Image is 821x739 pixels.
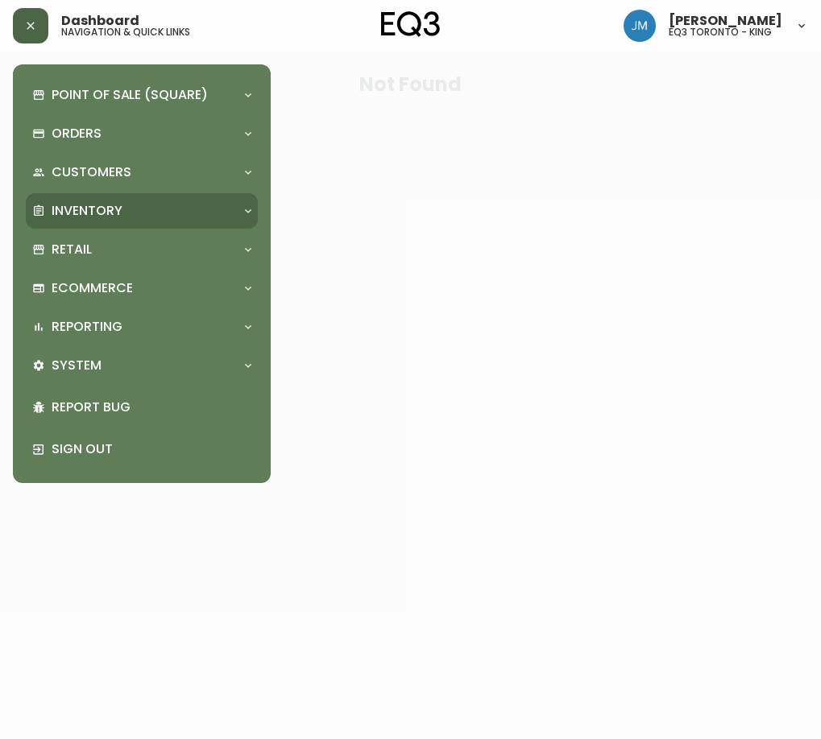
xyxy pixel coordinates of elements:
div: Report Bug [26,386,258,428]
p: System [52,357,102,374]
img: b88646003a19a9f750de19192e969c24 [624,10,656,42]
h5: navigation & quick links [61,27,190,37]
p: Reporting [52,318,122,336]
p: Report Bug [52,398,251,416]
div: Orders [26,116,258,151]
div: Customers [26,155,258,190]
div: Inventory [26,193,258,229]
h5: eq3 toronto - king [669,27,772,37]
p: Inventory [52,202,122,220]
img: logo [381,11,441,37]
p: Point of Sale (Square) [52,86,208,104]
div: Point of Sale (Square) [26,77,258,113]
div: Sign Out [26,428,258,470]
p: Ecommerce [52,279,133,297]
span: Dashboard [61,14,139,27]
p: Sign Out [52,440,251,458]
span: [PERSON_NAME] [669,14,782,27]
p: Customers [52,163,131,181]
div: Ecommerce [26,270,258,306]
p: Retail [52,241,92,258]
div: Reporting [26,309,258,345]
div: System [26,348,258,383]
p: Orders [52,125,102,142]
div: Retail [26,232,258,267]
